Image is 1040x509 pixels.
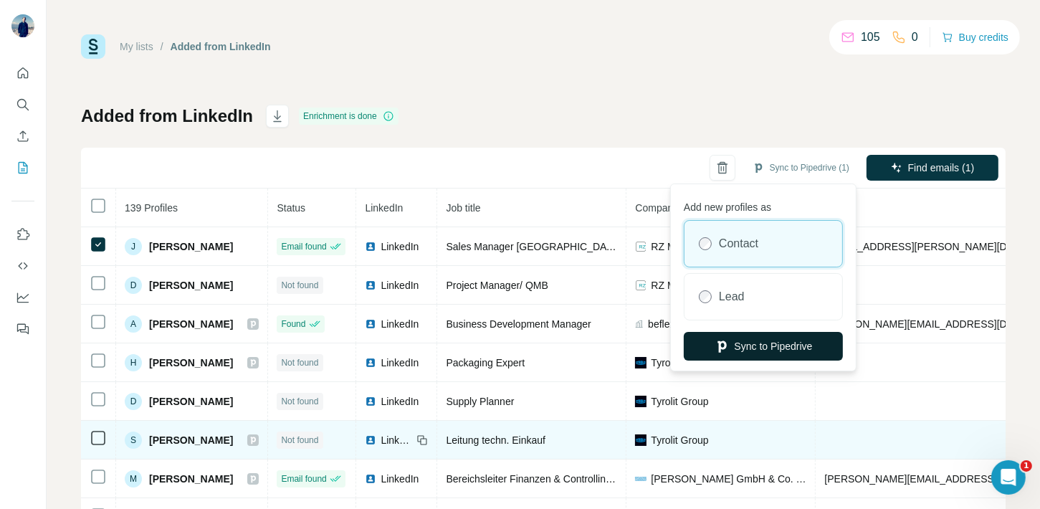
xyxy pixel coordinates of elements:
span: Find emails (1) [908,161,975,175]
span: Tyrolit Group [651,356,708,370]
span: Supply Planner [446,396,514,407]
div: M [125,470,142,487]
button: Quick start [11,60,34,86]
button: Find emails (1) [867,155,998,181]
span: beflex electronic GmbH – A Company of Kontron [648,317,806,331]
button: Dashboard [11,285,34,310]
span: Leitung techn. Einkauf [446,434,545,446]
span: [PERSON_NAME] GmbH & Co. KG [651,472,806,486]
img: company-logo [635,434,647,446]
button: Search [11,92,34,118]
img: LinkedIn logo [365,280,376,291]
span: Email found [281,472,326,485]
span: LinkedIn [381,278,419,292]
span: Packaging Expert [446,357,525,368]
span: LinkedIn [365,202,403,214]
label: Contact [719,235,758,252]
span: Found [281,318,305,330]
div: A [125,315,142,333]
button: Use Surfe API [11,253,34,279]
span: LinkedIn [381,356,419,370]
img: company-logo [635,396,647,407]
img: company-logo [635,357,647,368]
a: My lists [120,41,153,52]
span: Tyrolit Group [651,394,708,409]
button: Sync to Pipedrive (1) [743,157,859,179]
button: Buy credits [942,27,1008,47]
label: Lead [719,288,745,305]
span: [PERSON_NAME] [149,239,233,254]
div: J [125,238,142,255]
button: Use Surfe on LinkedIn [11,222,34,247]
img: company-logo [635,241,647,252]
button: My lists [11,155,34,181]
img: Surfe Logo [81,34,105,59]
span: Not found [281,434,318,447]
span: Not found [281,356,318,369]
span: [PERSON_NAME] [149,472,233,486]
img: company-logo [635,280,647,291]
span: Job title [446,202,480,214]
span: LinkedIn [381,394,419,409]
div: H [125,354,142,371]
li: / [161,39,163,54]
iframe: Intercom live chat [991,460,1026,495]
button: Enrich CSV [11,123,34,149]
span: Email found [281,240,326,253]
span: RZ Medizintechnik GmbH [651,239,765,254]
div: S [125,432,142,449]
div: D [125,393,142,410]
img: LinkedIn logo [365,357,376,368]
img: Avatar [11,14,34,37]
img: LinkedIn logo [365,241,376,252]
div: Enrichment is done [299,108,399,125]
span: Status [277,202,305,214]
span: Company [635,202,678,214]
span: Business Development Manager [446,318,591,330]
span: 139 Profiles [125,202,178,214]
img: LinkedIn logo [365,434,376,446]
span: Bereichsleiter Finanzen & Controlling (Prokurist) [446,473,660,485]
button: Feedback [11,316,34,342]
span: LinkedIn [381,433,412,447]
div: D [125,277,142,294]
span: LinkedIn [381,239,419,254]
p: 105 [861,29,880,46]
span: [PERSON_NAME] [149,394,233,409]
span: [PERSON_NAME] [149,278,233,292]
span: RZ Medizintechnik GmbH [651,278,765,292]
h1: Added from LinkedIn [81,105,253,128]
span: Tyrolit Group [651,433,708,447]
span: [PERSON_NAME] [149,356,233,370]
p: 0 [912,29,918,46]
span: 1 [1021,460,1032,472]
span: LinkedIn [381,317,419,331]
img: LinkedIn logo [365,396,376,407]
span: LinkedIn [381,472,419,486]
img: LinkedIn logo [365,473,376,485]
img: LinkedIn logo [365,318,376,330]
div: Added from LinkedIn [171,39,271,54]
button: Sync to Pipedrive [684,332,843,361]
span: Not found [281,279,318,292]
p: Add new profiles as [684,194,843,214]
span: Sales Manager [GEOGRAPHIC_DATA] [446,241,621,252]
span: [PERSON_NAME] [149,433,233,447]
span: [PERSON_NAME] [149,317,233,331]
span: Not found [281,395,318,408]
img: company-logo [635,473,647,485]
span: Project Manager/ QMB [446,280,548,291]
